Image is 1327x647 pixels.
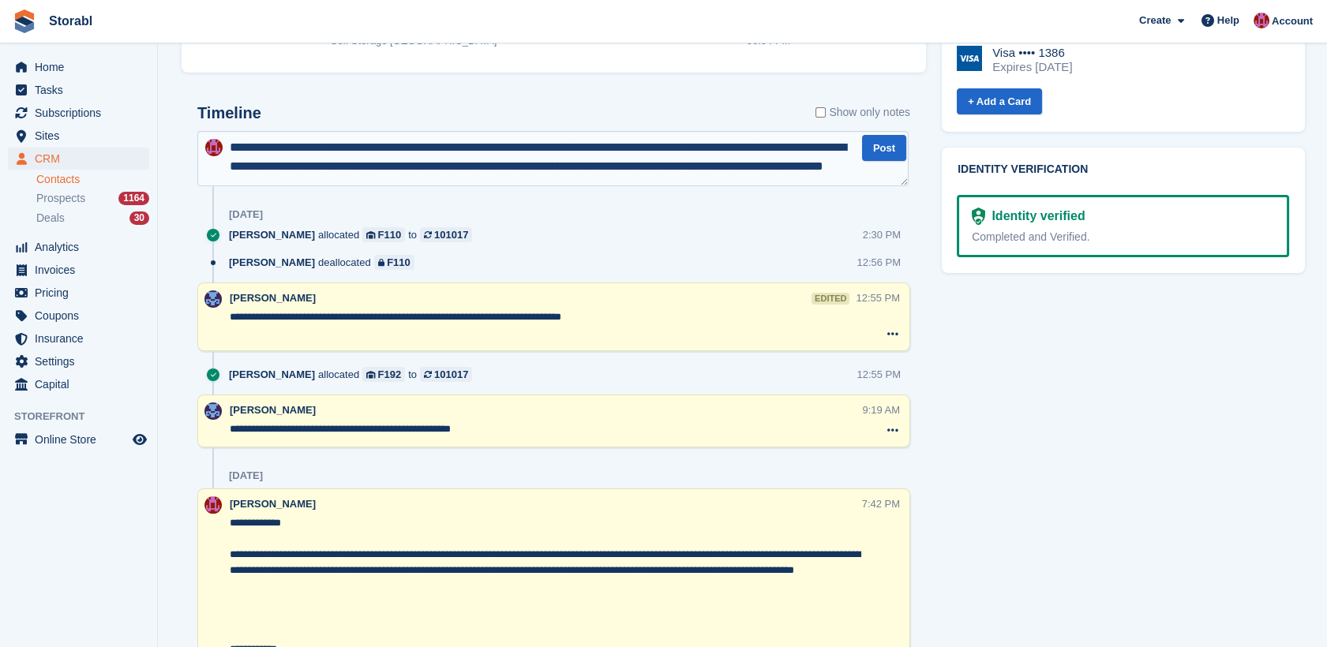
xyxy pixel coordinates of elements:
[43,8,99,34] a: Storabl
[1217,13,1239,28] span: Help
[229,208,263,221] div: [DATE]
[862,402,900,417] div: 9:19 AM
[230,404,316,416] span: [PERSON_NAME]
[35,125,129,147] span: Sites
[35,148,129,170] span: CRM
[815,104,826,121] input: Show only notes
[434,367,468,382] div: 101017
[958,163,1289,176] h2: Identity verification
[229,255,422,270] div: deallocated
[1139,13,1171,28] span: Create
[957,88,1042,114] a: + Add a Card
[8,148,149,170] a: menu
[130,430,149,449] a: Preview store
[118,192,149,205] div: 1164
[8,282,149,304] a: menu
[8,327,149,350] a: menu
[36,211,65,226] span: Deals
[35,259,129,281] span: Invoices
[205,139,223,156] img: Eve Williams
[815,104,910,121] label: Show only notes
[229,227,315,242] span: [PERSON_NAME]
[420,227,472,242] a: 101017
[35,102,129,124] span: Subscriptions
[862,135,906,161] button: Post
[8,428,149,451] a: menu
[863,227,901,242] div: 2:30 PM
[434,227,468,242] div: 101017
[36,191,85,206] span: Prospects
[378,227,402,242] div: F110
[35,236,129,258] span: Analytics
[229,227,480,242] div: allocated to
[8,79,149,101] a: menu
[35,327,129,350] span: Insurance
[36,190,149,207] a: Prospects 1164
[36,172,149,187] a: Contacts
[230,292,316,304] span: [PERSON_NAME]
[957,46,982,71] img: Visa Logo
[862,496,900,511] div: 7:42 PM
[229,469,263,482] div: [DATE]
[992,60,1072,74] div: Expires [DATE]
[197,104,261,122] h2: Timeline
[362,227,405,242] a: F110
[35,373,129,395] span: Capital
[8,373,149,395] a: menu
[387,255,410,270] div: F110
[8,236,149,258] a: menu
[857,255,901,270] div: 12:56 PM
[378,367,402,382] div: F192
[129,211,149,225] div: 30
[8,305,149,327] a: menu
[8,259,149,281] a: menu
[14,409,157,424] span: Storefront
[35,79,129,101] span: Tasks
[229,367,315,382] span: [PERSON_NAME]
[204,402,222,420] img: Tegan Ewart
[204,290,222,308] img: Tegan Ewart
[204,496,222,514] img: Eve Williams
[362,367,405,382] a: F192
[36,210,149,226] a: Deals 30
[972,208,985,225] img: Identity Verification Ready
[972,229,1274,245] div: Completed and Verified.
[35,305,129,327] span: Coupons
[35,350,129,372] span: Settings
[229,367,480,382] div: allocated to
[229,255,315,270] span: [PERSON_NAME]
[35,428,129,451] span: Online Store
[8,56,149,78] a: menu
[35,282,129,304] span: Pricing
[8,102,149,124] a: menu
[812,293,849,305] div: edited
[1254,13,1269,28] img: Eve Williams
[985,207,1085,226] div: Identity verified
[857,367,901,382] div: 12:55 PM
[856,290,900,305] div: 12:55 PM
[8,350,149,372] a: menu
[992,46,1072,60] div: Visa •••• 1386
[374,255,414,270] a: F110
[420,367,472,382] a: 101017
[13,9,36,33] img: stora-icon-8386f47178a22dfd0bd8f6a31ec36ba5ce8667c1dd55bd0f319d3a0aa187defe.svg
[35,56,129,78] span: Home
[230,498,316,510] span: [PERSON_NAME]
[8,125,149,147] a: menu
[1272,13,1313,29] span: Account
